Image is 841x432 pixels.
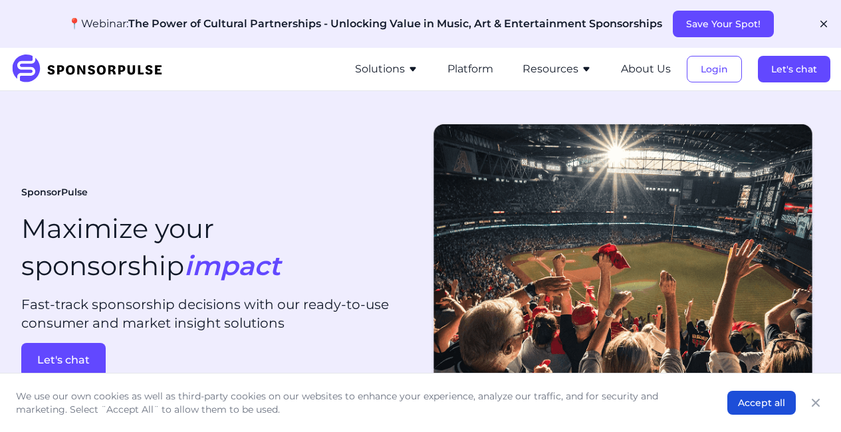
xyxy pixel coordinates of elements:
[21,343,416,378] a: Let's chat
[68,16,662,32] p: 📍Webinar:
[21,295,416,332] p: Fast-track sponsorship decisions with our ready-to-use consumer and market insight solutions
[523,61,592,77] button: Resources
[758,56,830,82] button: Let's chat
[727,391,796,415] button: Accept all
[21,186,88,199] span: SponsorPulse
[355,61,418,77] button: Solutions
[128,17,662,30] span: The Power of Cultural Partnerships - Unlocking Value in Music, Art & Entertainment Sponsorships
[184,249,281,282] i: impact
[447,61,493,77] button: Platform
[21,210,281,284] h1: Maximize your sponsorship
[687,63,742,75] a: Login
[673,18,774,30] a: Save Your Spot!
[21,343,106,378] button: Let's chat
[447,63,493,75] a: Platform
[621,63,671,75] a: About Us
[621,61,671,77] button: About Us
[16,389,701,416] p: We use our own cookies as well as third-party cookies on our websites to enhance your experience,...
[11,54,172,84] img: SponsorPulse
[806,393,825,412] button: Close
[673,11,774,37] button: Save Your Spot!
[758,63,830,75] a: Let's chat
[687,56,742,82] button: Login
